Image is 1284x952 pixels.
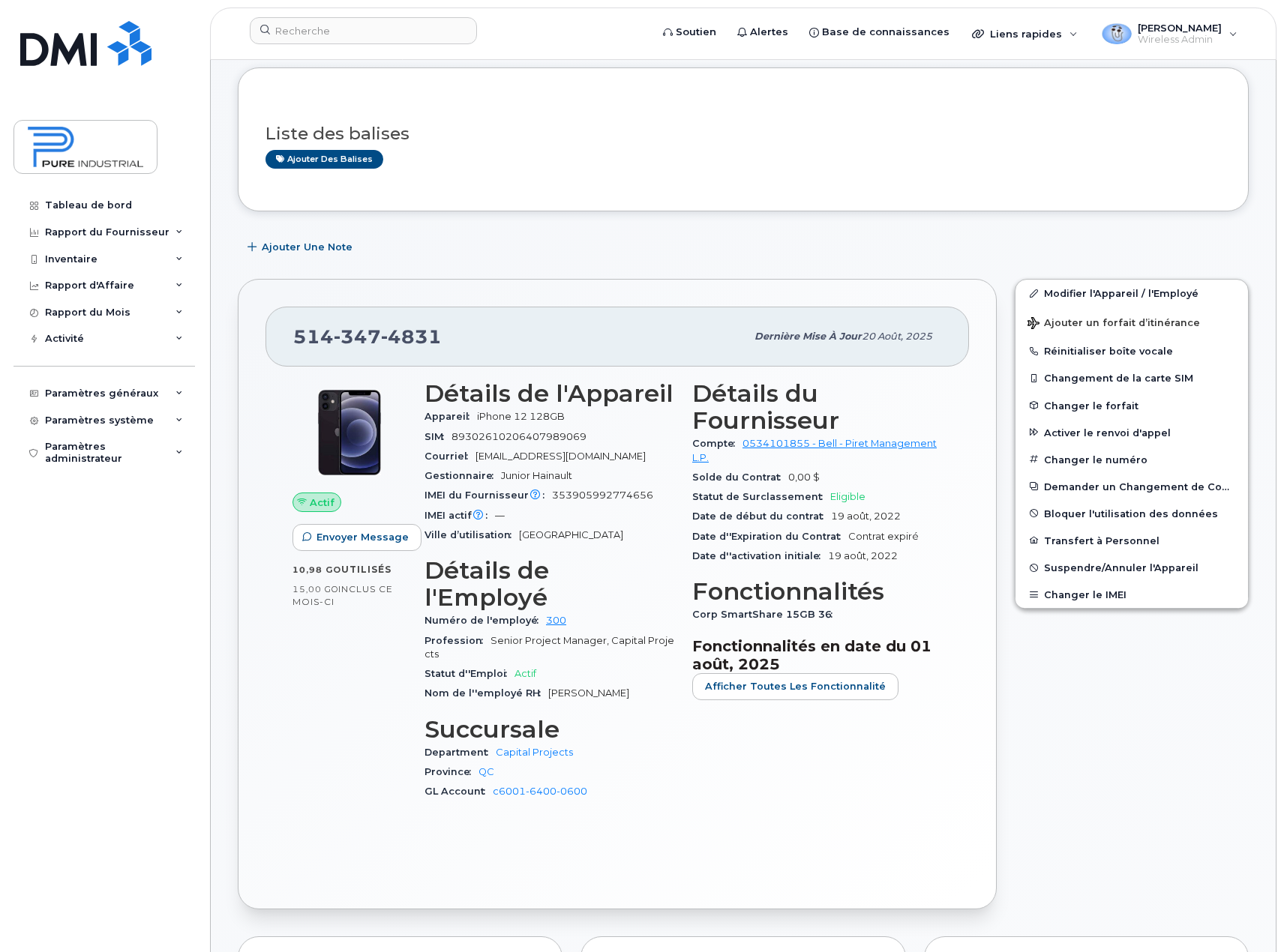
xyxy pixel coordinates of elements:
span: Wireless Admin [1138,34,1222,46]
img: User avatar [1102,23,1132,44]
span: Soutien [676,25,716,40]
span: Solde du Contrat [692,472,788,483]
span: Suspendre/Annuler l'Appareil [1044,562,1198,573]
div: Denis Hogan [1091,19,1248,49]
span: Statut d''Emploi [424,668,514,679]
span: Date d''activation initiale [692,550,828,561]
span: Alertes [750,25,788,40]
span: 20 août, 2025 [862,331,932,342]
span: IMEI actif [424,510,495,521]
a: QC [478,766,494,777]
span: Province [424,766,478,777]
a: Soutien [652,17,727,47]
span: Ajouter une Note [262,240,352,254]
span: Contrat expiré [848,531,919,542]
span: Envoyer Message [316,530,409,544]
span: Dernière mise à jour [754,331,862,342]
span: 89302610206407989069 [451,431,586,442]
h3: Fonctionnalités en date du 01 août, 2025 [692,637,942,673]
span: Liens rapides [990,28,1062,40]
h3: Liste des balises [265,124,1221,143]
span: Date de début du contrat [692,510,831,522]
span: Appareil [424,411,477,422]
button: Changer le forfait [1015,392,1248,419]
span: 353905992774656 [552,489,653,501]
h3: Fonctionnalités [692,578,942,605]
span: Gestionnaire [424,470,501,481]
span: SIM [424,431,451,442]
span: Department [424,747,496,758]
span: Courriel [424,451,475,462]
span: 514 [293,325,442,348]
img: iPhone_12.jpg [304,388,394,477]
span: 347 [334,325,381,348]
span: Ajouter un forfait d’itinérance [1027,317,1200,331]
button: Afficher Toutes les Fonctionnalité [692,673,898,700]
div: Liens rapides [961,19,1088,49]
a: Ajouter des balises [265,150,383,169]
span: iPhone 12 128GB [477,411,565,422]
button: Réinitialiser boîte vocale [1015,337,1248,364]
a: Capital Projects [496,747,573,758]
span: Junior Hainault [501,470,572,481]
button: Ajouter une Note [238,234,365,261]
a: Alertes [727,17,799,47]
span: 19 août, 2022 [831,510,901,522]
span: 15,00 Go [292,584,338,594]
a: 0534101855 - Bell - Piret Management L.P. [692,438,937,463]
button: Activer le renvoi d'appel [1015,419,1248,446]
span: 10,98 Go [292,564,341,575]
span: Activer le renvoi d'appel [1044,427,1171,438]
button: Envoyer Message [292,524,421,551]
span: [PERSON_NAME] [548,687,629,699]
button: Changement de la carte SIM [1015,364,1248,391]
span: Nom de l''employé RH [424,687,548,699]
a: c6001-6400-0600 [493,786,587,797]
span: Numéro de l'employé [424,615,546,626]
a: Base de connaissances [799,17,960,47]
h3: Succursale [424,716,674,743]
span: Compte [692,438,742,449]
span: Eligible [830,491,865,502]
span: Statut de Surclassement [692,491,830,502]
span: Date d''Expiration du Contrat [692,531,848,542]
span: Actif [514,668,536,679]
span: IMEI du Fournisseur [424,489,552,501]
button: Transfert à Personnel [1015,527,1248,554]
span: inclus ce mois-ci [292,583,393,608]
button: Changer le IMEI [1015,581,1248,608]
button: Demander un Changement de Compte [1015,473,1248,500]
button: Bloquer l'utilisation des données [1015,500,1248,527]
a: Modifier l'Appareil / l'Employé [1015,280,1248,307]
span: [GEOGRAPHIC_DATA] [519,529,623,540]
button: Changer le numéro [1015,446,1248,473]
span: Profession [424,635,490,646]
div: User avatar [1102,19,1132,49]
span: utilisés [341,564,391,575]
h3: Détails de l'Appareil [424,380,674,407]
span: Corp SmartShare 15GB 36 [692,609,840,620]
button: Ajouter un forfait d’itinérance [1015,307,1248,337]
span: 4831 [381,325,442,348]
span: Base de connaissances [822,25,949,40]
span: Ville d’utilisation [424,529,519,540]
span: Senior Project Manager, Capital Projects [424,635,674,660]
span: Changer le forfait [1044,400,1138,411]
span: [EMAIL_ADDRESS][DOMAIN_NAME] [475,451,646,462]
span: — [495,510,505,521]
span: GL Account [424,786,493,797]
a: 300 [546,615,566,626]
span: [PERSON_NAME] [1138,22,1222,34]
h3: Détails du Fournisseur [692,380,942,434]
span: Actif [310,495,334,510]
h3: Détails de l'Employé [424,557,674,611]
span: Afficher Toutes les Fonctionnalité [705,679,886,693]
span: 0,00 $ [788,472,820,483]
button: Suspendre/Annuler l'Appareil [1015,554,1248,581]
input: Recherche [250,17,477,44]
span: 19 août, 2022 [828,550,898,561]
